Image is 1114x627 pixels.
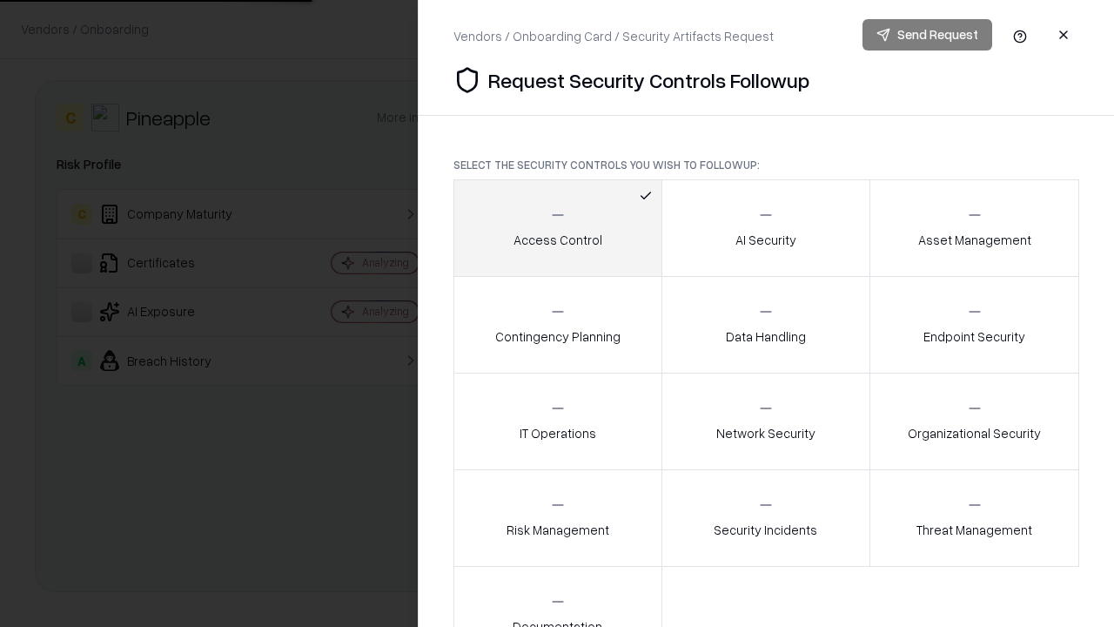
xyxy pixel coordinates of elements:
[923,327,1025,346] p: Endpoint Security
[453,469,662,567] button: Risk Management
[453,158,1079,172] p: Select the security controls you wish to followup:
[918,231,1031,249] p: Asset Management
[726,327,806,346] p: Data Handling
[453,373,662,470] button: IT Operations
[869,373,1079,470] button: Organizational Security
[507,521,609,539] p: Risk Management
[916,521,1032,539] p: Threat Management
[661,276,871,374] button: Data Handling
[869,469,1079,567] button: Threat Management
[716,424,815,442] p: Network Security
[513,231,602,249] p: Access Control
[869,179,1079,277] button: Asset Management
[495,327,621,346] p: Contingency Planning
[520,424,596,442] p: IT Operations
[453,27,774,45] div: Vendors / Onboarding Card / Security Artifacts Request
[869,276,1079,374] button: Endpoint Security
[735,231,796,249] p: AI Security
[661,469,871,567] button: Security Incidents
[714,521,817,539] p: Security Incidents
[453,179,662,277] button: Access Control
[908,424,1041,442] p: Organizational Security
[661,373,871,470] button: Network Security
[453,276,662,374] button: Contingency Planning
[661,179,871,277] button: AI Security
[488,66,809,94] p: Request Security Controls Followup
